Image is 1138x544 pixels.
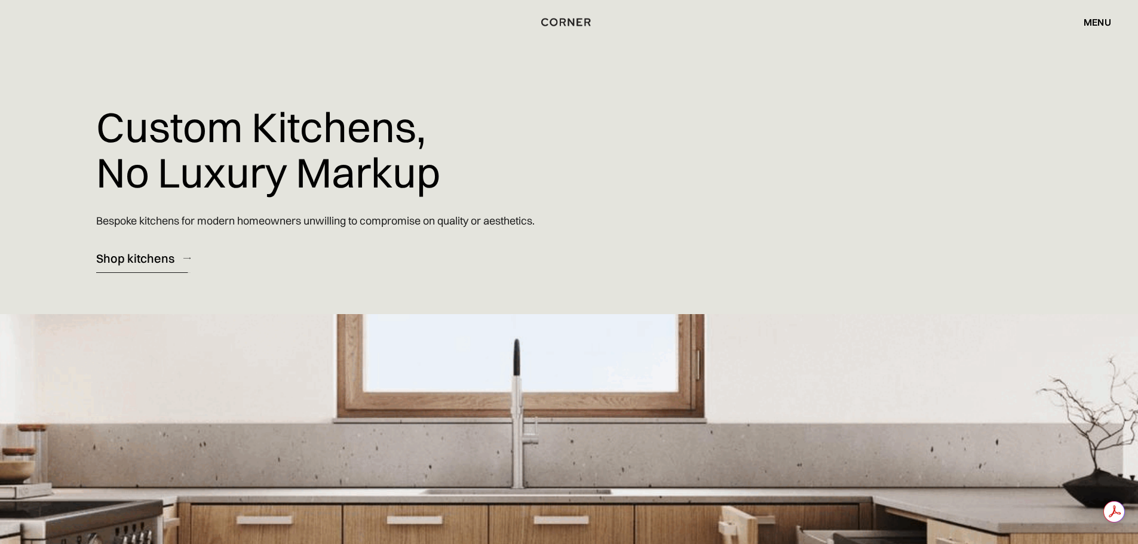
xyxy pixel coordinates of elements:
a: home [528,14,610,30]
p: Bespoke kitchens for modern homeowners unwilling to compromise on quality or aesthetics. [96,204,535,238]
div: Shop kitchens [96,250,174,266]
h1: Custom Kitchens, No Luxury Markup [96,96,440,204]
div: menu [1084,17,1111,27]
div: menu [1072,12,1111,32]
a: Shop kitchens [96,244,191,273]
